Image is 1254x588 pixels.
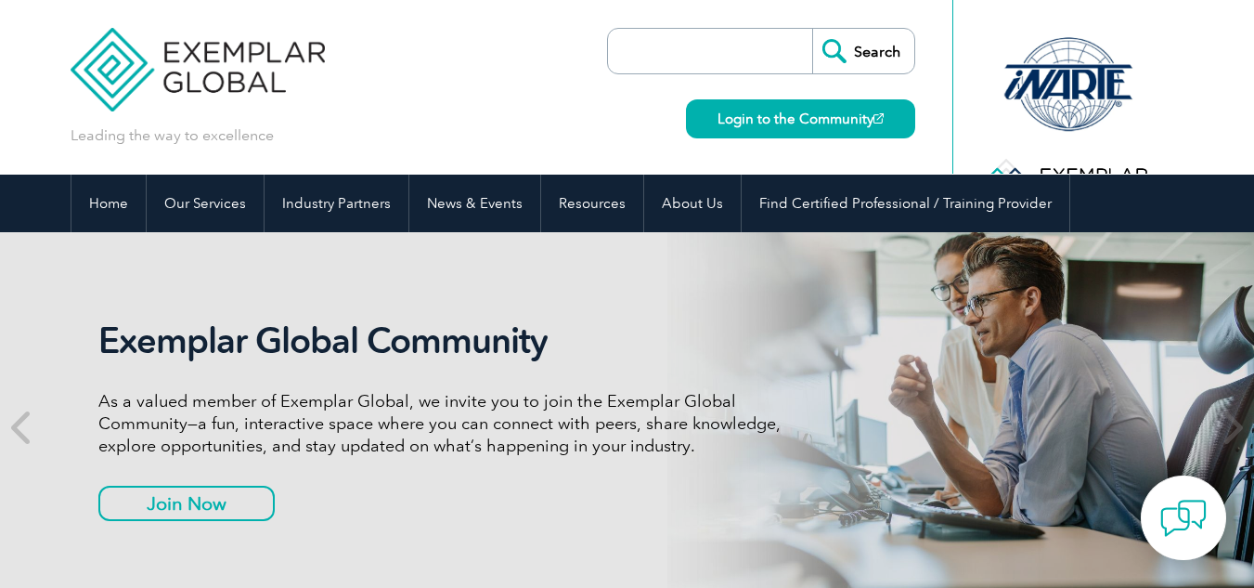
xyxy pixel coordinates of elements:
a: Login to the Community [686,99,915,138]
img: open_square.png [873,113,884,124]
a: Resources [541,175,643,232]
a: Home [71,175,146,232]
img: contact-chat.png [1160,495,1207,542]
input: Search [812,29,914,73]
a: Industry Partners [265,175,408,232]
a: Join Now [98,486,275,521]
p: Leading the way to excellence [71,125,274,146]
p: As a valued member of Exemplar Global, we invite you to join the Exemplar Global Community—a fun,... [98,390,795,457]
a: About Us [644,175,741,232]
h2: Exemplar Global Community [98,320,795,362]
a: Find Certified Professional / Training Provider [742,175,1069,232]
a: Our Services [147,175,264,232]
a: News & Events [409,175,540,232]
